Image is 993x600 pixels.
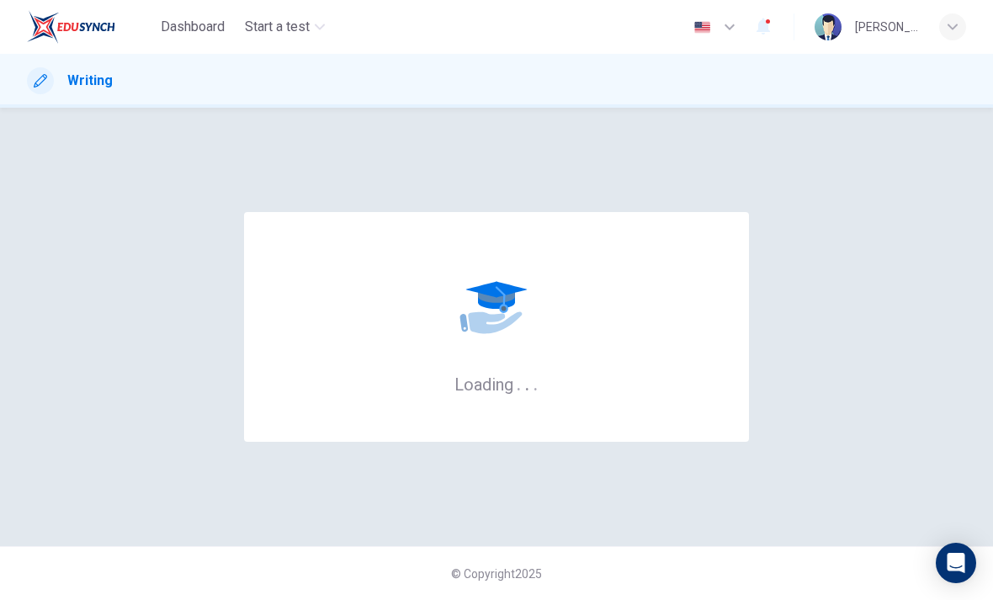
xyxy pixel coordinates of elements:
[815,13,842,40] img: Profile picture
[516,369,522,396] h6: .
[27,10,115,44] img: EduSynch logo
[67,71,113,91] h1: Writing
[533,369,539,396] h6: .
[855,17,919,37] div: [PERSON_NAME] EISYAH [PERSON_NAME] [PERSON_NAME]
[161,17,225,37] span: Dashboard
[692,21,713,34] img: en
[936,543,976,583] div: Open Intercom Messenger
[154,12,231,42] button: Dashboard
[524,369,530,396] h6: .
[27,10,154,44] a: EduSynch logo
[451,567,542,581] span: © Copyright 2025
[238,12,332,42] button: Start a test
[245,17,310,37] span: Start a test
[454,373,539,395] h6: Loading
